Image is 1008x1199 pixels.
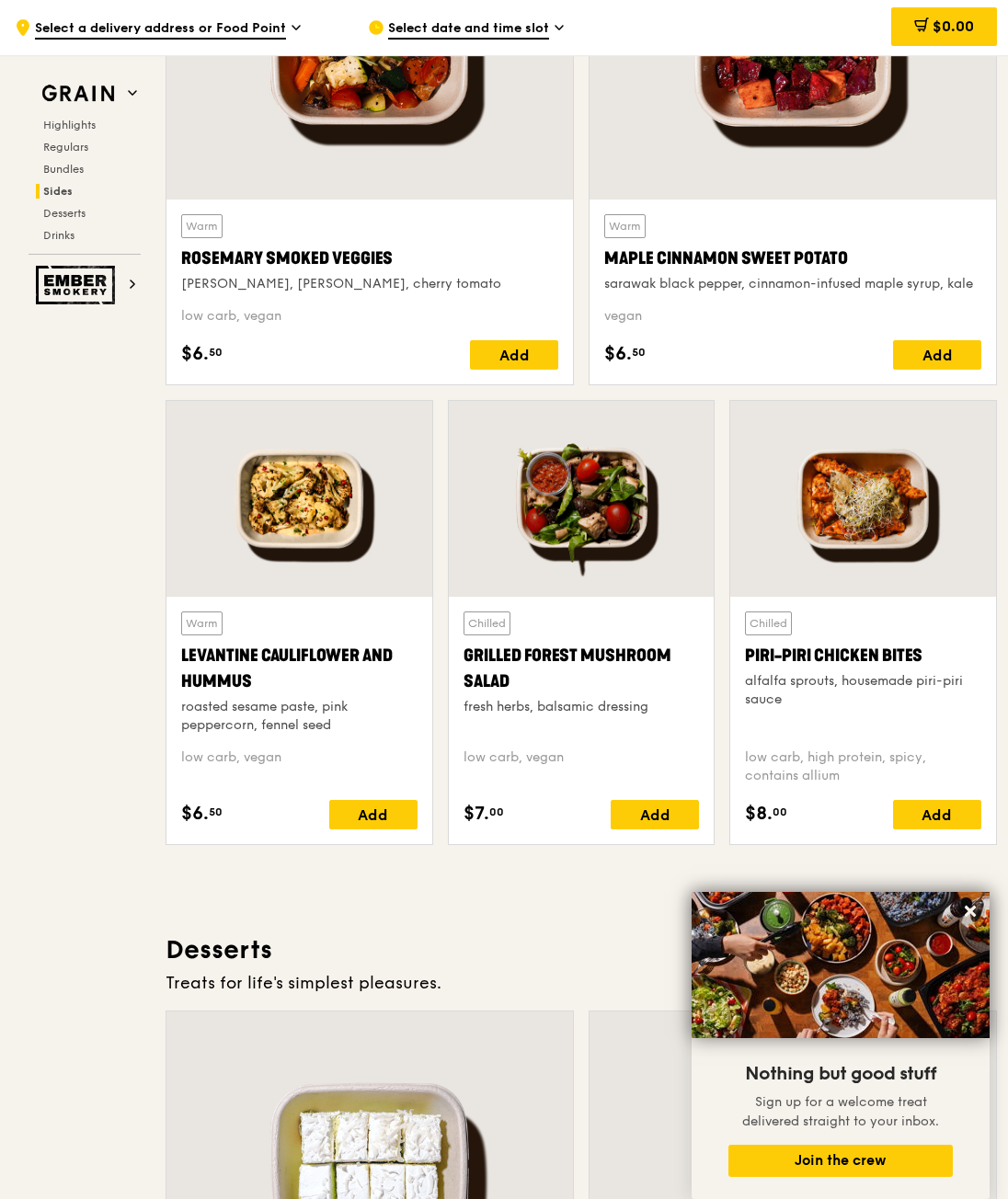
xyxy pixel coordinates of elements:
[209,345,223,360] span: 50
[464,611,510,635] div: Chilled
[35,19,286,40] span: Select a delivery address or Food Point
[745,1063,936,1085] span: Nothing but good stuff
[611,800,699,829] div: Add
[181,698,418,735] div: roasted sesame paste, pink peppercorn, fennel seed
[632,345,646,360] span: 50
[36,266,120,304] img: Ember Smokery web logo
[728,1145,953,1177] button: Join the crew
[329,800,418,829] div: Add
[166,933,997,966] h3: Desserts
[742,1094,939,1129] span: Sign up for a welcome treat delivered straight to your inbox.
[181,275,558,293] div: [PERSON_NAME], [PERSON_NAME], cherry tomato
[43,163,84,176] span: Bundles
[893,800,981,829] div: Add
[43,207,86,220] span: Desserts
[388,19,549,40] span: Select date and time slot
[604,340,632,368] span: $6.
[745,611,792,635] div: Chilled
[604,307,981,325] div: vegan
[43,185,73,198] span: Sides
[470,340,558,370] div: Add
[464,643,700,694] div: Grilled Forest Mushroom Salad
[893,340,981,370] div: Add
[464,748,700,785] div: low carb, vegan
[773,805,787,819] span: 00
[464,800,489,828] span: $7.
[745,643,981,668] div: Piri-piri Chicken Bites
[933,17,974,35] span: $0.00
[604,275,981,293] div: sarawak black pepper, cinnamon-infused maple syrup, kale
[745,748,981,785] div: low carb, high protein, spicy, contains allium
[181,643,418,694] div: Levantine Cauliflower and Hummus
[604,214,646,238] div: Warm
[166,970,997,996] div: Treats for life's simplest pleasures.
[181,611,223,635] div: Warm
[745,672,981,709] div: alfalfa sprouts, housemade piri-piri sauce
[209,805,223,819] span: 50
[464,698,700,716] div: fresh herbs, balsamic dressing
[181,340,209,368] span: $6.
[956,896,985,926] button: Close
[43,141,88,154] span: Regulars
[181,800,209,828] span: $6.
[181,246,558,271] div: Rosemary Smoked Veggies
[604,246,981,271] div: Maple Cinnamon Sweet Potato
[692,892,990,1038] img: DSC07876-Edit02-Large.jpeg
[181,214,223,238] div: Warm
[181,307,558,325] div: low carb, vegan
[43,229,74,242] span: Drinks
[745,800,773,828] span: $8.
[489,805,504,819] span: 00
[43,119,96,131] span: Highlights
[181,748,418,785] div: low carb, vegan
[36,77,120,110] img: Grain web logo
